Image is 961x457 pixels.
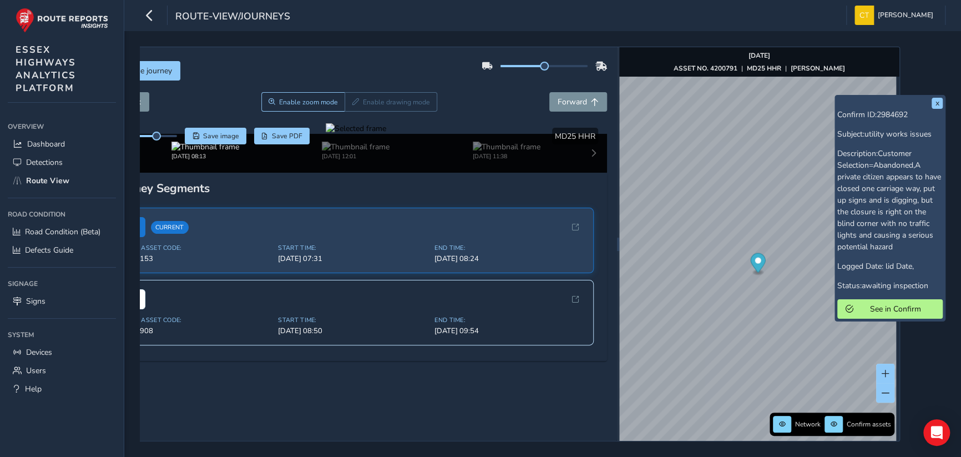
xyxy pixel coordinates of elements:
a: Detections [8,153,116,172]
button: Close journey [105,61,180,81]
span: Users [26,365,46,376]
span: [DATE] 09:54 [434,326,584,336]
div: Road Condition [8,206,116,223]
span: Start Time: [278,244,428,252]
img: diamond-layout [854,6,874,25]
span: First Asset Code: [122,244,272,252]
span: Signs [26,296,45,307]
img: Thumbnail frame [322,142,390,152]
button: Save [185,128,246,144]
span: 2984692 [877,109,908,120]
span: 4200908 [122,326,272,336]
span: awaiting inspection [862,280,928,291]
span: Road Condition (Beta) [25,227,100,237]
strong: ASSET NO. 4200791 [674,64,737,73]
span: End Time: [434,244,584,252]
button: PDF [254,128,310,144]
a: Dashboard [8,135,116,153]
div: [DATE] 11:38 [473,152,540,160]
strong: [DATE] [748,51,770,60]
span: 3902153 [122,254,272,264]
p: Logged Date: [837,260,943,272]
span: Confirm assets [847,420,891,429]
a: Signs [8,292,116,310]
p: Confirm ID: [837,109,943,120]
div: [DATE] 08:13 [171,152,239,160]
button: [PERSON_NAME] [854,6,937,25]
div: Overview [8,118,116,135]
button: Zoom [261,92,345,112]
img: Thumbnail frame [473,142,540,152]
a: Users [8,361,116,380]
span: Detections [26,157,63,168]
strong: MD25 HHR [747,64,781,73]
div: Signage [8,275,116,292]
div: | | [674,64,845,73]
span: ESSEX HIGHWAYS ANALYTICS PLATFORM [16,43,76,94]
img: rr logo [16,8,108,33]
a: Route View [8,172,116,190]
a: Devices [8,343,116,361]
div: Open Intercom Messenger [923,419,950,446]
span: Devices [26,347,52,358]
p: Description: [837,148,943,253]
a: Defects Guide [8,241,116,259]
span: Enable zoom mode [279,98,338,107]
span: utility works issues [864,129,932,139]
span: Forward [558,97,587,107]
img: Thumbnail frame [171,142,239,152]
span: Close journey [125,66,172,76]
button: See in Confirm [837,299,943,319]
strong: [PERSON_NAME] [791,64,845,73]
span: [DATE] 07:31 [278,254,428,264]
span: Current [151,221,189,234]
p: Subject: [837,128,943,140]
span: route-view/journeys [175,9,290,25]
span: End Time: [434,316,584,324]
div: Journey Segments [113,180,600,196]
span: Network [795,420,821,429]
span: [PERSON_NAME] [878,6,933,25]
span: Defects Guide [25,245,73,255]
span: Save PDF [272,132,302,140]
p: Status: [837,280,943,292]
span: Dashboard [27,139,65,149]
span: lid Date, [886,261,914,272]
span: [DATE] 08:50 [278,326,428,336]
span: Route View [26,175,69,186]
span: Help [25,384,42,394]
span: First Asset Code: [122,316,272,324]
span: See in Confirm [857,304,934,314]
div: System [8,327,116,343]
a: Road Condition (Beta) [8,223,116,241]
div: Map marker [750,253,765,276]
button: Forward [549,92,607,112]
span: Customer Selection=Abandoned,A private citizen appears to have closed one carriage way, put up si... [837,148,941,252]
span: [DATE] 08:24 [434,254,584,264]
a: Help [8,380,116,398]
div: [DATE] 12:01 [322,152,390,160]
span: Save image [203,132,239,140]
span: MD25 HHR [555,131,595,142]
span: Start Time: [278,316,428,324]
